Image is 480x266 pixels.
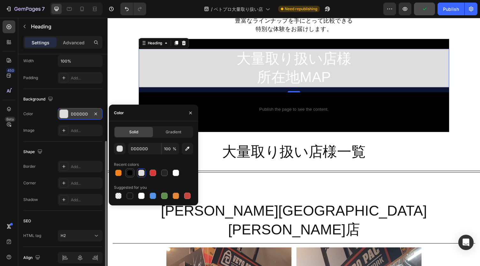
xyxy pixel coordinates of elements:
[285,6,317,12] span: Need republishing
[114,162,139,167] div: Recent colors
[23,180,36,186] div: Corner
[23,254,41,262] div: Align
[5,188,378,228] h2: [PERSON_NAME][GEOGRAPHIC_DATA][PERSON_NAME]店
[31,23,100,30] p: Heading
[438,3,464,15] button: Publish
[63,39,85,46] p: Advanced
[23,95,54,104] div: Background
[23,111,33,117] div: Color
[129,129,138,135] span: Solid
[443,6,459,12] div: Publish
[128,143,161,154] input: Eg: FFFFFF
[71,197,101,203] div: Add...
[108,18,480,266] iframe: Design area
[23,58,34,64] div: Width
[166,129,181,135] span: Gradient
[458,235,474,250] div: Open Intercom Messenger
[32,39,49,46] p: Settings
[5,117,15,122] div: Beta
[152,8,231,15] span: 特別な体験をお届けします。
[71,75,101,81] div: Add...
[23,233,41,239] div: HTML tag
[23,148,44,156] div: Shape
[71,111,89,117] div: DDDDDD
[61,233,66,238] span: H2
[58,230,102,241] button: H2
[58,55,102,67] input: Auto
[114,110,124,116] div: Color
[23,197,38,203] div: Shadow
[211,6,213,12] span: /
[40,23,57,29] div: Heading
[214,6,263,12] span: ベトプロ大量取り扱い店
[6,68,15,73] div: 450
[23,218,31,224] div: SEO
[120,3,146,15] div: Undo/Redo
[71,164,101,170] div: Add...
[3,3,48,15] button: 7
[32,32,351,71] h2: Rich Text Editor. Editing area: main
[114,185,147,190] div: Suggested for you
[33,33,351,71] p: 大量取り扱い店様 所在地MAP
[173,146,176,152] span: %
[32,82,351,89] span: Custom code
[23,128,34,133] div: Image
[42,5,45,13] p: 7
[23,75,38,81] div: Padding
[23,164,36,169] div: Border
[71,181,101,186] div: Add...
[32,91,351,97] span: Publish the page to see the content.
[71,128,101,134] div: Add...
